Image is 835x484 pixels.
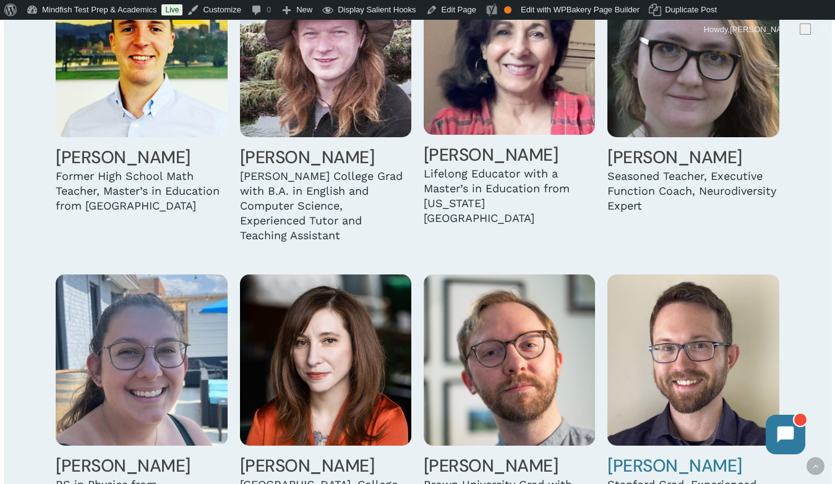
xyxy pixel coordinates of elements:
[240,454,375,477] a: [PERSON_NAME]
[607,146,742,169] a: [PERSON_NAME]
[240,274,411,446] img: Lindsay Frankel
[607,454,742,477] a: [PERSON_NAME]
[240,169,411,243] div: [PERSON_NAME] College Grad with B.A. in English and Computer Science, Experienced Tutor and Teach...
[730,25,796,34] span: [PERSON_NAME]
[424,274,595,446] img: Peter Giebel
[607,274,779,446] img: Bryson Herrick
[56,454,191,477] a: [PERSON_NAME]
[424,143,559,166] a: [PERSON_NAME]
[240,146,375,169] a: [PERSON_NAME]
[161,4,182,15] a: Live
[56,169,227,213] div: Former High School Math Teacher, Master’s in Education from [GEOGRAPHIC_DATA]
[700,20,816,40] a: Howdy,
[424,454,559,477] a: [PERSON_NAME]
[753,402,818,467] iframe: Chatbot
[56,274,227,446] img: Tessa Florek
[56,146,191,169] a: [PERSON_NAME]
[607,169,779,213] div: Seasoned Teacher, Executive Function Coach, Neurodiversity Expert
[504,6,512,14] div: OK
[424,166,595,226] div: Lifelong Educator with a Master’s in Education from [US_STATE][GEOGRAPHIC_DATA]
